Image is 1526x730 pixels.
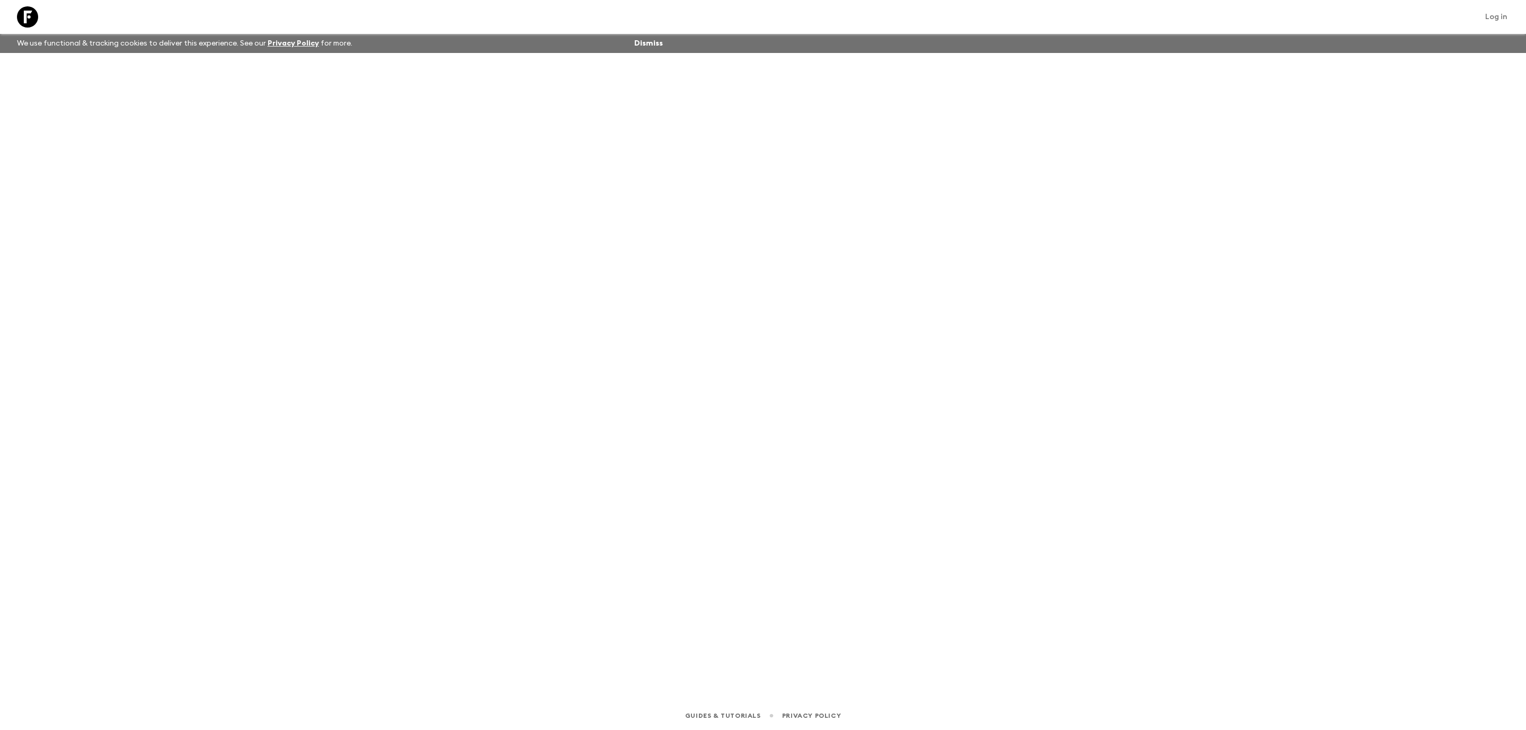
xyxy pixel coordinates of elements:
[685,710,761,722] a: Guides & Tutorials
[632,36,666,51] button: Dismiss
[782,710,841,722] a: Privacy Policy
[1479,10,1513,24] a: Log in
[268,40,319,47] a: Privacy Policy
[13,34,357,53] p: We use functional & tracking cookies to deliver this experience. See our for more.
